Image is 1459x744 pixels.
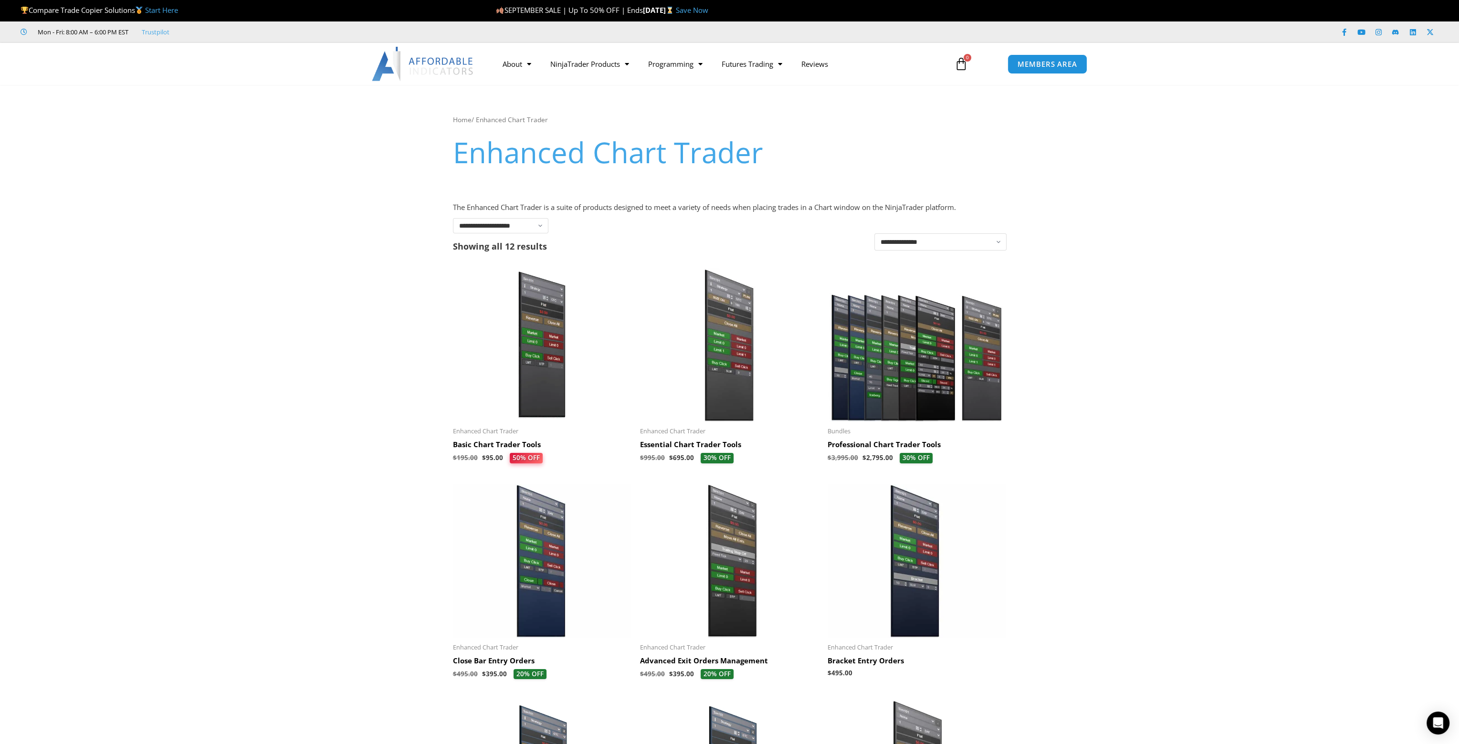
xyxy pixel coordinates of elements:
span: $ [482,453,486,462]
img: CloseBarOrders [453,484,631,637]
span: $ [669,670,673,678]
span: 20% OFF [701,669,734,680]
bdi: 695.00 [669,453,694,462]
span: SEPTEMBER SALE | Up To 50% OFF | Ends [496,5,642,15]
span: $ [640,670,644,678]
img: BasicTools [453,269,631,421]
a: Professional Chart Trader Tools [828,440,1006,453]
img: LogoAI | Affordable Indicators – NinjaTrader [372,47,474,81]
span: $ [828,669,831,677]
span: $ [482,670,486,678]
a: Save Now [676,5,708,15]
span: Enhanced Chart Trader [828,643,1006,651]
h1: Enhanced Chart Trader [453,132,1007,172]
h2: Advanced Exit Orders Management [640,656,818,666]
h2: Close Bar Entry Orders [453,656,631,666]
h2: Basic Chart Trader Tools [453,440,631,450]
img: BracketEntryOrders [828,484,1006,637]
a: Basic Chart Trader Tools [453,440,631,453]
a: Advanced Exit Orders Management [640,656,818,669]
span: 20% OFF [514,669,546,680]
a: 0 [940,50,982,78]
a: Home [453,115,472,124]
span: Enhanced Chart Trader [453,427,631,435]
h2: Bracket Entry Orders [828,656,1006,666]
img: Essential Chart Trader Tools [640,269,818,421]
a: Bracket Entry Orders [828,656,1006,669]
span: $ [453,670,457,678]
span: $ [669,453,673,462]
p: Showing all 12 results [453,242,547,251]
a: About [493,53,541,75]
span: Compare Trade Copier Solutions [21,5,178,15]
span: Mon - Fri: 8:00 AM – 6:00 PM EST [35,26,128,38]
bdi: 995.00 [640,453,665,462]
a: Start Here [145,5,178,15]
bdi: 495.00 [453,670,478,678]
bdi: 395.00 [482,670,507,678]
div: Open Intercom Messenger [1427,712,1449,734]
bdi: 495.00 [640,670,665,678]
a: NinjaTrader Products [541,53,639,75]
span: Bundles [828,427,1006,435]
span: $ [640,453,644,462]
nav: Menu [493,53,944,75]
img: ProfessionalToolsBundlePage [828,269,1006,421]
span: 50% OFF [510,453,543,463]
a: MEMBERS AREA [1008,54,1087,74]
a: Essential Chart Trader Tools [640,440,818,453]
p: The Enhanced Chart Trader is a suite of products designed to meet a variety of needs when placing... [453,201,1007,214]
bdi: 2,795.00 [862,453,893,462]
img: 🍂 [496,7,504,14]
span: 30% OFF [900,453,933,463]
strong: [DATE] [642,5,675,15]
img: 🥇 [136,7,143,14]
bdi: 95.00 [482,453,503,462]
bdi: 3,995.00 [828,453,858,462]
span: 0 [964,54,971,62]
span: 30% OFF [701,453,734,463]
nav: Breadcrumb [453,114,1007,126]
span: $ [828,453,831,462]
a: Close Bar Entry Orders [453,656,631,669]
select: Shop order [874,233,1007,251]
h2: Essential Chart Trader Tools [640,440,818,450]
a: Trustpilot [142,26,169,38]
a: Reviews [792,53,838,75]
bdi: 395.00 [669,670,694,678]
span: $ [453,453,457,462]
span: Enhanced Chart Trader [640,643,818,651]
bdi: 195.00 [453,453,478,462]
img: AdvancedStopLossMgmt [640,484,818,637]
h2: Professional Chart Trader Tools [828,440,1006,450]
span: Enhanced Chart Trader [453,643,631,651]
a: Futures Trading [712,53,792,75]
bdi: 495.00 [828,669,852,677]
img: ⌛ [666,7,673,14]
img: 🏆 [21,7,28,14]
a: Programming [639,53,712,75]
span: MEMBERS AREA [1018,61,1077,68]
span: $ [862,453,866,462]
span: Enhanced Chart Trader [640,427,818,435]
